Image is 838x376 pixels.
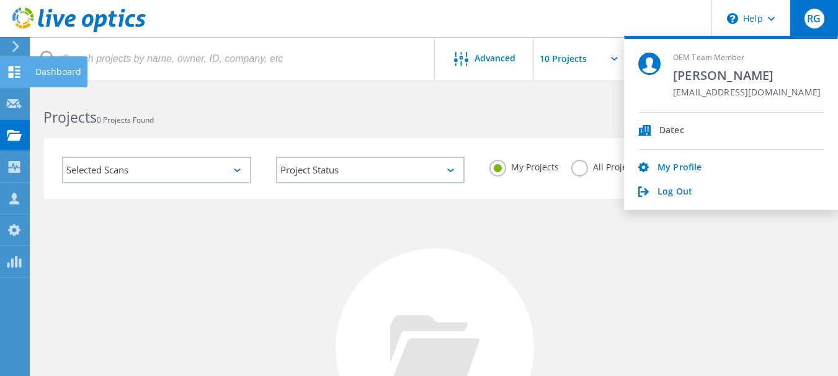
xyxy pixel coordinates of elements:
[276,157,465,183] div: Project Status
[727,13,738,24] svg: \n
[62,157,251,183] div: Selected Scans
[31,37,435,81] input: Search projects by name, owner, ID, company, etc
[35,68,81,76] div: Dashboard
[97,115,154,125] span: 0 Projects Found
[657,186,692,198] a: Log Out
[12,26,146,35] a: Live Optics Dashboard
[673,53,821,63] span: OEM Team Member
[475,54,515,63] span: Advanced
[571,160,639,172] label: All Projects
[489,160,559,172] label: My Projects
[657,162,702,174] a: My Profile
[673,67,821,84] span: [PERSON_NAME]
[659,125,684,137] span: Datec
[43,107,97,127] b: Projects
[807,14,821,24] span: RG
[673,87,821,99] span: [EMAIL_ADDRESS][DOMAIN_NAME]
